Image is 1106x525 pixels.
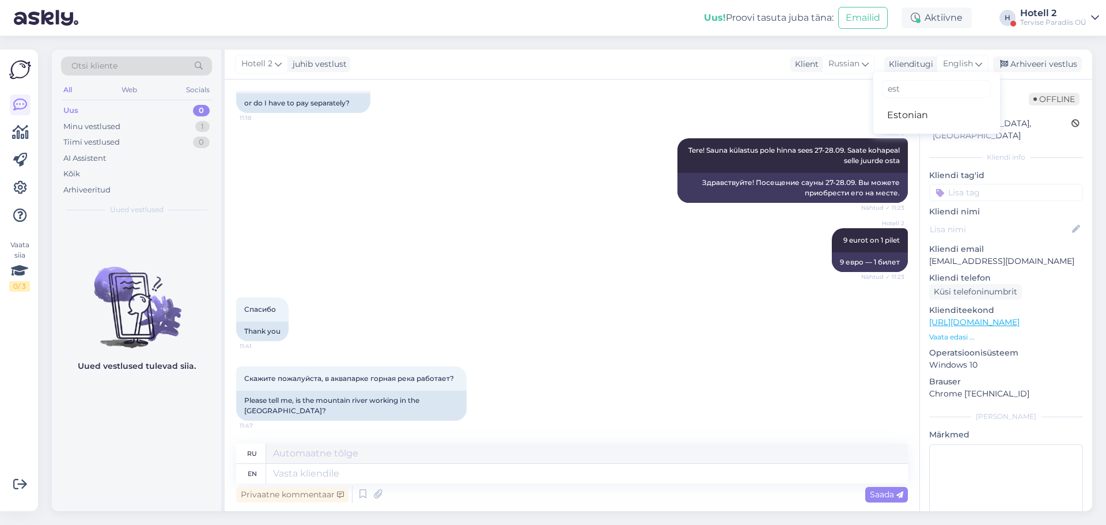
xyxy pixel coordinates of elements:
div: AI Assistent [63,153,106,164]
div: ru [247,444,257,463]
p: Vaata edasi ... [929,332,1083,342]
div: Tervise Paradiis OÜ [1020,18,1086,27]
b: Uus! [704,12,726,23]
button: Emailid [838,7,888,29]
div: Vaata siia [9,240,30,292]
div: Thank you [236,322,289,341]
span: Hotell 2 [861,129,904,138]
div: All [61,82,74,97]
p: [EMAIL_ADDRESS][DOMAIN_NAME] [929,255,1083,267]
div: Please tell me, is the mountain river working in the [GEOGRAPHIC_DATA]? [236,391,467,421]
p: Klienditeekond [929,304,1083,316]
img: No chats [52,246,221,350]
input: Kirjuta, millist tag'i otsid [882,80,991,98]
span: Скажите пожалуйста, в аквапарке горная река работает? [244,374,454,383]
img: Askly Logo [9,59,31,81]
span: Hotell 2 [861,219,904,228]
a: Hotell 2Tervise Paradiis OÜ [1020,9,1099,27]
input: Lisa tag [929,184,1083,201]
p: Uued vestlused tulevad siia. [78,360,196,372]
span: 9 eurot on 1 pilet [843,236,900,244]
div: en [248,464,257,484]
div: Arhiveeri vestlus [993,56,1082,72]
p: Brauser [929,376,1083,388]
div: Kliendi info [929,152,1083,163]
span: 11:41 [240,342,283,350]
div: Küsi telefoninumbrit [929,284,1022,300]
div: 1 [195,121,210,133]
div: Hotell 2 [1020,9,1086,18]
span: Saada [870,489,903,500]
p: Kliendi email [929,243,1083,255]
div: Minu vestlused [63,121,120,133]
span: Nähtud ✓ 11:23 [861,273,904,281]
span: 11:18 [240,114,283,122]
p: Chrome [TECHNICAL_ID] [929,388,1083,400]
input: Lisa nimi [930,223,1070,236]
a: [URL][DOMAIN_NAME] [929,317,1020,327]
span: Nähtud ✓ 11:23 [861,203,904,212]
p: Märkmed [929,429,1083,441]
div: or do I have to pay separately? [236,93,370,113]
div: 9 евро — 1 билет [832,252,908,272]
div: Proovi tasuta juba täna: [704,11,834,25]
div: Aktiivne [902,7,972,28]
div: Arhiveeritud [63,184,111,196]
span: Tere! Sauna külastus pole hinna sees 27-28.09. Saate kohapeal selle juurde osta [688,146,902,165]
p: Kliendi tag'id [929,169,1083,182]
p: Kliendi nimi [929,206,1083,218]
p: Operatsioonisüsteem [929,347,1083,359]
div: 0 [193,105,210,116]
div: [GEOGRAPHIC_DATA], [GEOGRAPHIC_DATA] [933,118,1071,142]
span: English [943,58,973,70]
span: Uued vestlused [110,205,164,215]
div: Socials [184,82,212,97]
div: Kõik [63,168,80,180]
div: Web [119,82,139,97]
div: 0 [193,137,210,148]
a: Estonian [873,106,1000,124]
div: Klient [790,58,819,70]
div: Tiimi vestlused [63,137,120,148]
span: 11:47 [240,421,283,430]
div: Здравствуйте! Посещение сауны 27-28.09. Вы можете приобрести его на месте. [677,173,908,203]
span: Offline [1029,93,1080,105]
p: Kliendi telefon [929,272,1083,284]
p: Windows 10 [929,359,1083,371]
div: 0 / 3 [9,281,30,292]
div: Uus [63,105,78,116]
span: Hotell 2 [241,58,272,70]
span: Спасибо [244,305,276,314]
span: Otsi kliente [71,60,118,72]
div: Privaatne kommentaar [236,487,349,503]
div: H [999,10,1016,26]
div: [PERSON_NAME] [929,411,1083,422]
span: Russian [828,58,859,70]
div: juhib vestlust [288,58,347,70]
div: Klienditugi [884,58,933,70]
